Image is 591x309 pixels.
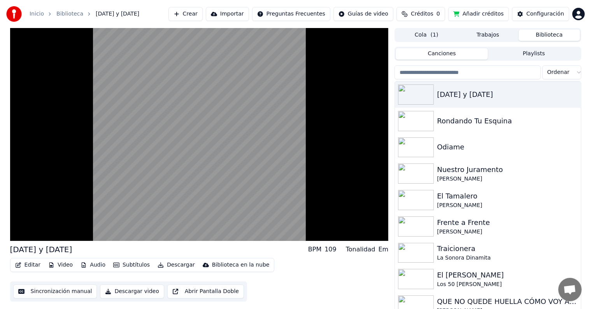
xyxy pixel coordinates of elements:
div: Frente a Frente [437,217,577,228]
button: Biblioteca [519,30,580,41]
button: Preguntas Frecuentes [252,7,330,21]
nav: breadcrumb [30,10,139,18]
div: [DATE] y [DATE] [437,89,577,100]
a: Chat abierto [558,278,582,301]
div: El [PERSON_NAME] [437,270,577,281]
img: youka [6,6,22,22]
div: BPM [308,245,321,254]
div: 109 [324,245,337,254]
div: [PERSON_NAME] [437,175,577,183]
button: Audio [77,260,109,270]
div: [DATE] y [DATE] [10,244,72,255]
button: Guías de video [333,7,393,21]
button: Trabajos [457,30,519,41]
button: Descargar [154,260,198,270]
button: Créditos0 [396,7,445,21]
button: Crear [168,7,203,21]
a: Inicio [30,10,44,18]
button: Añadir créditos [448,7,509,21]
a: Biblioteca [56,10,83,18]
div: QUE NO QUEDE HUELLA CÓMO VOY A OLVIDARTE (Remix) [437,296,577,307]
button: Importar [206,7,249,21]
div: [PERSON_NAME] [437,228,577,236]
div: Odiame [437,142,577,153]
div: Traicionera [437,243,577,254]
button: Canciones [396,48,488,60]
button: Sincronización manual [13,284,97,298]
button: Descargar video [100,284,164,298]
span: ( 1 ) [431,31,438,39]
span: 0 [437,10,440,18]
span: Créditos [411,10,433,18]
div: Em [379,245,389,254]
div: Tonalidad [346,245,375,254]
div: La Sonora Dinamita [437,254,577,262]
span: Ordenar [547,68,570,76]
button: Cola [396,30,457,41]
div: Biblioteca en la nube [212,261,270,269]
button: Abrir Pantalla Doble [167,284,244,298]
div: Los 50 [PERSON_NAME] [437,281,577,288]
button: Playlists [488,48,580,60]
div: Nuestro Juramento [437,164,577,175]
div: Configuración [526,10,564,18]
button: Configuración [512,7,569,21]
div: El Tamalero [437,191,577,202]
span: [DATE] y [DATE] [96,10,139,18]
button: Subtítulos [110,260,153,270]
button: Video [45,260,76,270]
div: [PERSON_NAME] [437,202,577,209]
div: Rondando Tu Esquina [437,116,577,126]
button: Editar [12,260,44,270]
